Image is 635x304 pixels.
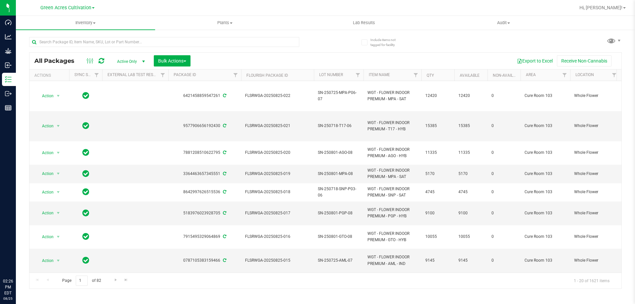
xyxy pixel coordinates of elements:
[458,257,484,264] span: 9145
[54,148,63,157] span: select
[222,123,226,128] span: Sync from Compliance System
[574,257,616,264] span: Whole Flower
[167,93,242,99] div: 6421458859547261
[427,73,434,78] a: Qty
[82,169,89,178] span: In Sync
[574,171,616,177] span: Whole Flower
[367,167,417,180] span: WGT - FLOWER INDOOR PREMIUM - MPA - SAT
[367,120,417,132] span: WGT - FLOWER INDOOR PREMIUM - T17 - HYB
[155,20,294,26] span: Plants
[36,169,54,178] span: Action
[367,186,417,198] span: WGT - FLOWER INDOOR PREMIUM - SNP - SAT
[167,257,242,264] div: 0787105383159466
[491,189,517,195] span: 0
[294,16,434,30] a: Lab Results
[5,105,12,111] inline-svg: Reports
[367,231,417,243] span: WGT - FLOWER INDOOR PREMIUM - GTO - HYB
[40,5,91,11] span: Green Acres Cultivation
[367,147,417,159] span: WGT - FLOWER INDOOR PREMIUM - AGO - HYB
[36,256,54,265] span: Action
[167,189,242,195] div: 8642997626515536
[525,150,566,156] span: Cure Room 103
[3,278,13,296] p: 02:26 PM EDT
[574,150,616,156] span: Whole Flower
[57,276,106,286] span: Page of 82
[318,234,360,240] span: SN-250801-GTO-08
[245,210,310,216] span: FLSRWGA-20250825-017
[76,276,88,286] input: 1
[425,189,450,195] span: 4745
[36,188,54,197] span: Action
[491,234,517,240] span: 0
[157,69,168,81] a: Filter
[318,123,360,129] span: SN-250718-T17-06
[54,91,63,101] span: select
[5,33,12,40] inline-svg: Analytics
[525,257,566,264] span: Cure Room 103
[367,254,417,267] span: WGT - FLOWER INDOOR PREMIUM - AML - IND
[557,55,612,66] button: Receive Non-Cannabis
[319,72,343,77] a: Lot Number
[425,234,450,240] span: 10055
[491,150,517,156] span: 0
[167,210,242,216] div: 5183976023928705
[318,90,360,102] span: SN-250725-MPA-P06-07
[574,189,616,195] span: Whole Flower
[167,150,242,156] div: 7881208510622795
[222,171,226,176] span: Sync from Compliance System
[525,93,566,99] span: Cure Room 103
[425,210,450,216] span: 9100
[222,190,226,194] span: Sync from Compliance System
[245,171,310,177] span: FLSRWGA-20250825-019
[222,211,226,215] span: Sync from Compliance System
[167,123,242,129] div: 9577906656192430
[36,148,54,157] span: Action
[91,69,102,81] a: Filter
[575,72,594,77] a: Location
[425,150,450,156] span: 11335
[491,210,517,216] span: 0
[574,93,616,99] span: Whole Flower
[318,210,360,216] span: SN-250801-PGP-08
[245,257,310,264] span: FLSRWGA-20250825-015
[54,256,63,265] span: select
[36,208,54,218] span: Action
[82,208,89,218] span: In Sync
[107,72,159,77] a: External Lab Test Result
[579,5,622,10] span: Hi, [PERSON_NAME]!
[246,73,288,78] a: Flourish Package ID
[245,150,310,156] span: FLSRWGA-20250825-020
[5,62,12,68] inline-svg: Inbound
[222,93,226,98] span: Sync from Compliance System
[525,189,566,195] span: Cure Room 103
[174,72,196,77] a: Package ID
[574,234,616,240] span: Whole Flower
[559,69,570,81] a: Filter
[344,20,384,26] span: Lab Results
[16,16,155,30] a: Inventory
[245,123,310,129] span: FLSRWGA-20250825-021
[74,72,100,77] a: Sync Status
[458,123,484,129] span: 15385
[458,150,484,156] span: 11335
[54,208,63,218] span: select
[318,257,360,264] span: SN-250725-AML-07
[82,121,89,130] span: In Sync
[34,73,66,78] div: Actions
[425,123,450,129] span: 15385
[222,234,226,239] span: Sync from Compliance System
[54,121,63,131] span: select
[525,210,566,216] span: Cure Room 103
[34,57,81,65] span: All Packages
[245,93,310,99] span: FLSRWGA-20250825-022
[318,150,360,156] span: SN-250801-AGO-08
[167,234,242,240] div: 7915495329064869
[230,69,241,81] a: Filter
[491,171,517,177] span: 0
[458,171,484,177] span: 5170
[158,58,186,64] span: Bulk Actions
[111,276,120,284] a: Go to the next page
[458,234,484,240] span: 10055
[7,251,26,271] iframe: Resource center
[367,207,417,219] span: WGT - FLOWER INDOOR PREMIUM - PGP - HYB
